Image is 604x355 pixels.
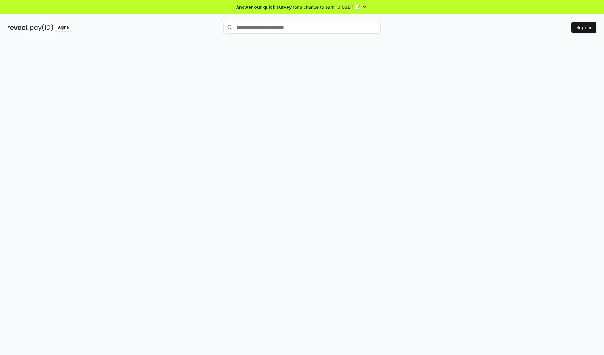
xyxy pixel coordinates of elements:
img: pay_id [30,24,53,31]
span: Answer our quick survey [236,4,292,10]
button: Sign In [571,22,596,33]
img: reveel_dark [8,24,29,31]
div: Alpha [54,24,72,31]
span: for a chance to earn 10 USDT 📝 [293,4,360,10]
